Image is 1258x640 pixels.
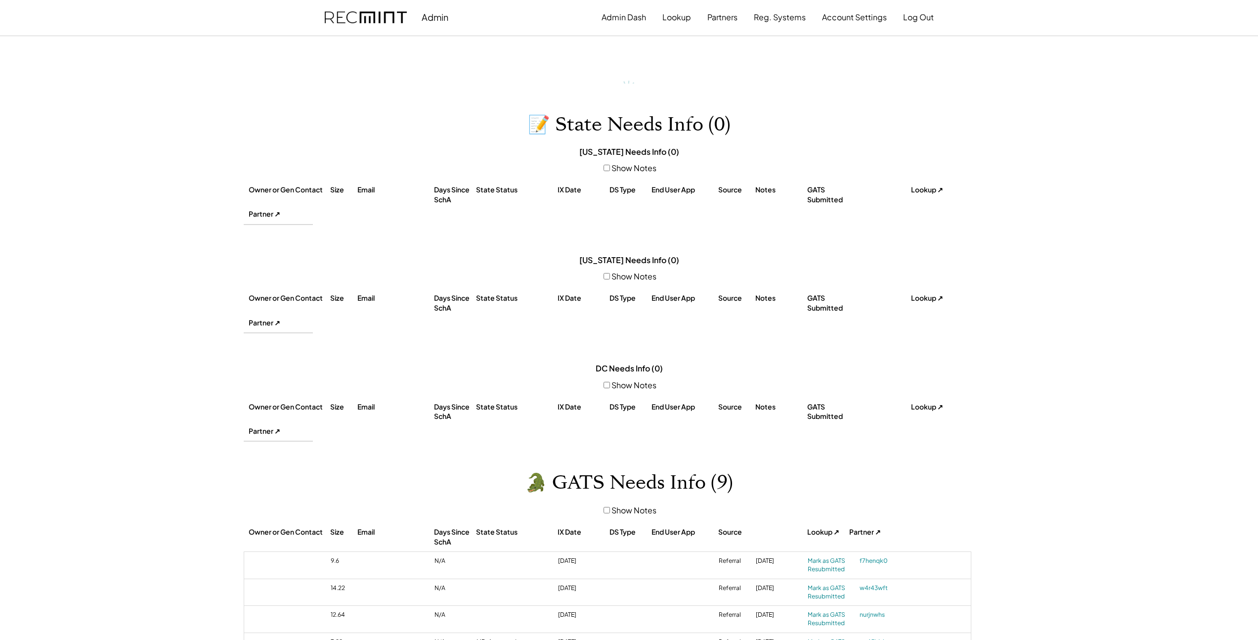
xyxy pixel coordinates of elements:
div: State Status [476,527,555,537]
div: IX Date [558,185,607,195]
div: GATS Submitted [807,293,857,313]
div: Source [718,402,753,412]
div: DS Type [609,402,649,412]
button: Log Out [903,7,934,27]
div: DS Type [609,293,649,303]
div: Admin [422,11,448,23]
div: N/A [434,584,474,593]
div: Email [357,527,432,537]
div: Partner ↗ [849,527,913,537]
div: IX Date [558,402,607,412]
button: Partners [707,7,737,27]
div: End User App [651,527,716,537]
div: DS Type [609,527,649,537]
div: End User App [651,185,716,195]
div: Days Since SchA [434,293,474,313]
div: Size [330,527,355,537]
div: State Status [476,293,555,303]
label: Show Notes [611,163,656,173]
div: [DATE] [756,557,805,565]
div: State Status [476,185,555,195]
div: [US_STATE] Needs Info (0) [579,146,679,157]
div: Partner ↗ [249,426,313,436]
div: N/A [434,611,474,619]
div: [DATE] [558,584,607,593]
label: Show Notes [611,505,656,515]
div: Lookup ↗ [807,527,847,537]
div: Lookup ↗ [911,185,951,195]
div: Days Since SchA [434,527,474,547]
a: w4r43wft [860,584,899,593]
div: Referral [719,584,753,593]
button: Account Settings [822,7,887,27]
div: Email [357,402,432,412]
div: DC Needs Info (0) [596,363,663,374]
div: IX Date [558,527,607,537]
label: Show Notes [611,380,656,390]
div: Partner ↗ [249,318,313,328]
div: IX Date [558,293,607,303]
div: Owner or Gen Contact [249,402,328,412]
div: Source [718,185,753,195]
div: [DATE] [558,557,607,565]
div: [DATE] [558,611,607,619]
button: Admin Dash [602,7,646,27]
div: Notes [755,402,805,412]
div: Size [330,402,355,412]
button: Reg. Systems [754,7,806,27]
div: [DATE] [756,584,805,593]
div: Size [330,293,355,303]
div: [US_STATE] Needs Info (0) [579,255,679,266]
div: State Status [476,402,555,412]
div: Mark as GATS Resubmitted [808,584,857,601]
div: Source [718,527,753,537]
div: Days Since SchA [434,402,474,421]
div: 9.6 [331,557,355,565]
div: 14.22 [331,584,355,593]
img: recmint-logotype%403x.png [325,11,407,24]
div: GATS Submitted [807,402,857,421]
div: Notes [755,293,805,303]
a: nurjnwhs [860,611,899,619]
div: Days Since SchA [434,185,474,204]
div: 12.64 [331,611,355,619]
div: Lookup ↗ [911,402,951,412]
div: Email [357,185,432,195]
div: Referral [719,611,753,619]
div: Mark as GATS Resubmitted [808,611,857,628]
a: f7henqk0 [860,557,899,565]
div: End User App [651,293,716,303]
div: End User App [651,402,716,412]
div: Referral [719,557,753,565]
button: Lookup [662,7,691,27]
label: Show Notes [611,271,656,281]
div: Size [330,185,355,195]
div: DS Type [609,185,649,195]
div: Email [357,293,432,303]
div: Owner or Gen Contact [249,527,328,537]
div: Lookup ↗ [911,293,951,303]
div: Owner or Gen Contact [249,293,328,303]
div: Partner ↗ [249,209,313,219]
div: Owner or Gen Contact [249,185,328,195]
div: Mark as GATS Resubmitted [808,557,857,574]
div: GATS Submitted [807,185,857,204]
h1: 📝 State Needs Info (0) [528,113,731,137]
h1: 🐊 GATS Needs Info (9) [525,471,733,495]
div: [DATE] [756,611,805,619]
div: Notes [755,185,805,195]
div: Source [718,293,753,303]
div: N/A [434,557,474,565]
